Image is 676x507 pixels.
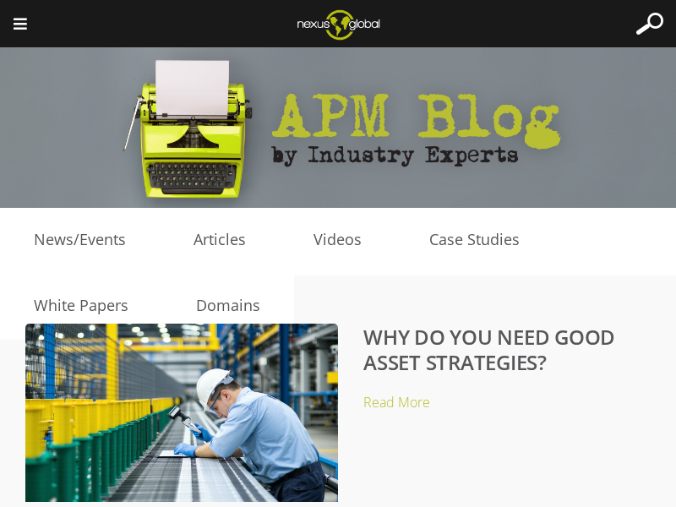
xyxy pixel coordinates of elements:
[395,227,553,253] a: Case Studies
[25,324,338,502] img: WHY DO YOU NEED GOOD ASSET STRATEGIES?
[280,227,395,253] a: Videos
[363,323,615,376] a: WHY DO YOU NEED GOOD ASSET STRATEGIES?
[363,393,430,412] a: Read More
[284,4,393,45] img: Nexus Global
[160,227,280,253] a: Articles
